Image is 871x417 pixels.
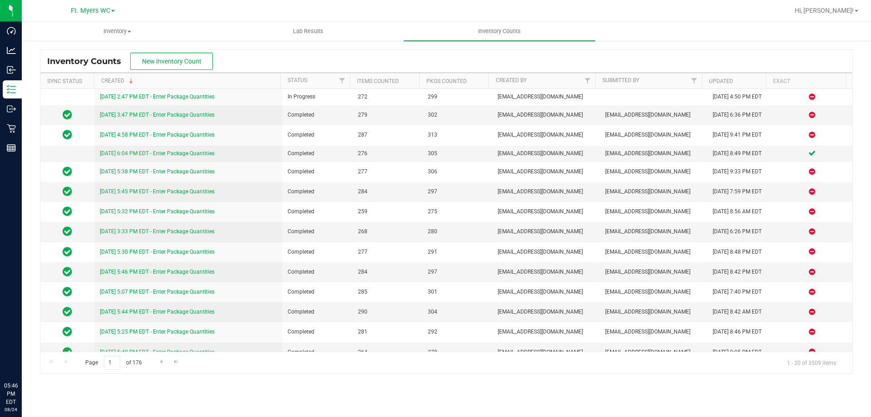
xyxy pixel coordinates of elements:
div: [DATE] 6:26 PM EDT [713,227,766,236]
span: [EMAIL_ADDRESS][DOMAIN_NAME] [605,288,702,296]
span: In Sync [63,265,72,278]
span: 291 [428,248,487,256]
span: [EMAIL_ADDRESS][DOMAIN_NAME] [498,268,594,276]
a: Lab Results [213,22,404,41]
inline-svg: Inbound [7,65,16,74]
a: [DATE] 6:04 PM EDT - Enter Package Quantities [100,150,215,157]
span: 278 [428,348,487,357]
span: 306 [428,167,487,176]
span: [EMAIL_ADDRESS][DOMAIN_NAME] [498,167,594,176]
a: Items Counted [357,78,399,84]
a: Updated [709,78,733,84]
span: [EMAIL_ADDRESS][DOMAIN_NAME] [605,328,702,336]
div: [DATE] 8:48 PM EDT [713,248,766,256]
div: [DATE] 4:50 PM EDT [713,93,766,101]
a: [DATE] 5:25 PM EDT - Enter Package Quantities [100,329,215,335]
span: 281 [358,328,417,336]
span: Inventory Counts [466,27,533,35]
span: Completed [288,308,347,316]
span: 272 [358,93,417,101]
span: 277 [358,248,417,256]
span: Completed [288,207,347,216]
a: [DATE] 5:32 PM EDT - Enter Package Quantities [100,208,215,215]
span: In Sync [63,245,72,258]
inline-svg: Dashboard [7,26,16,35]
div: [DATE] 9:41 PM EDT [713,131,766,139]
span: Completed [288,268,347,276]
a: [DATE] 5:45 PM EDT - Enter Package Quantities [100,188,215,195]
span: 297 [428,268,487,276]
span: In Progress [288,93,347,101]
span: 284 [358,268,417,276]
a: Filter [580,73,595,88]
a: [DATE] 2:47 PM EDT - Enter Package Quantities [100,93,215,100]
a: Filter [686,73,701,88]
div: [DATE] 9:05 PM EDT [713,348,766,357]
a: Go to the next page [155,356,168,368]
span: Page of 176 [78,356,149,370]
div: [DATE] 8:46 PM EDT [713,328,766,336]
span: [EMAIL_ADDRESS][DOMAIN_NAME] [498,131,594,139]
span: Lab Results [281,27,336,35]
span: In Sync [63,305,72,318]
span: 1 - 20 of 3509 items [780,356,843,369]
span: 264 [358,348,417,357]
div: [DATE] 8:42 PM EDT [713,268,766,276]
span: 259 [358,207,417,216]
a: [DATE] 3:33 PM EDT - Enter Package Quantities [100,228,215,235]
span: [EMAIL_ADDRESS][DOMAIN_NAME] [498,328,594,336]
span: [EMAIL_ADDRESS][DOMAIN_NAME] [605,207,702,216]
span: 275 [428,207,487,216]
span: Inventory Counts [47,56,130,66]
span: Completed [288,187,347,196]
span: [EMAIL_ADDRESS][DOMAIN_NAME] [605,187,702,196]
div: [DATE] 8:49 PM EDT [713,149,766,158]
span: Completed [288,131,347,139]
span: [EMAIL_ADDRESS][DOMAIN_NAME] [605,131,702,139]
a: [DATE] 5:30 PM EDT - Enter Package Quantities [100,249,215,255]
a: Pkgs Counted [426,78,467,84]
input: 1 [104,356,120,370]
a: Inventory Counts [404,22,595,41]
span: [EMAIL_ADDRESS][DOMAIN_NAME] [605,227,702,236]
span: In Sync [63,165,72,178]
span: [EMAIL_ADDRESS][DOMAIN_NAME] [498,111,594,119]
button: New Inventory Count [130,53,213,70]
inline-svg: Outbound [7,104,16,113]
span: In Sync [63,346,72,358]
span: 287 [358,131,417,139]
span: [EMAIL_ADDRESS][DOMAIN_NAME] [498,308,594,316]
iframe: Resource center [9,344,36,372]
div: [DATE] 8:56 AM EDT [713,207,766,216]
span: Completed [288,111,347,119]
span: [EMAIL_ADDRESS][DOMAIN_NAME] [605,268,702,276]
span: 290 [358,308,417,316]
span: Ft. Myers WC [71,7,110,15]
span: In Sync [63,108,72,121]
span: [EMAIL_ADDRESS][DOMAIN_NAME] [605,111,702,119]
div: [DATE] 8:42 AM EDT [713,308,766,316]
span: Inventory [22,27,212,35]
span: In Sync [63,225,72,238]
span: [EMAIL_ADDRESS][DOMAIN_NAME] [605,149,702,158]
span: 297 [428,187,487,196]
span: Completed [288,167,347,176]
span: [EMAIL_ADDRESS][DOMAIN_NAME] [498,348,594,357]
span: New Inventory Count [142,58,201,65]
span: [EMAIL_ADDRESS][DOMAIN_NAME] [498,288,594,296]
span: 280 [428,227,487,236]
span: Completed [288,348,347,357]
span: 302 [428,111,487,119]
a: Filter [335,73,350,88]
span: 304 [428,308,487,316]
div: [DATE] 9:33 PM EDT [713,167,766,176]
a: Status [288,77,307,83]
inline-svg: Reports [7,143,16,152]
a: [DATE] 5:44 PM EDT - Enter Package Quantities [100,309,215,315]
a: Sync Status [47,78,82,84]
a: [DATE] 3:47 PM EDT - Enter Package Quantities [100,112,215,118]
span: [EMAIL_ADDRESS][DOMAIN_NAME] [498,187,594,196]
span: Completed [288,288,347,296]
a: Created By [496,77,527,83]
span: 292 [428,328,487,336]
